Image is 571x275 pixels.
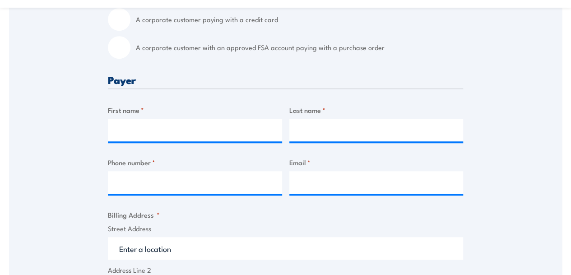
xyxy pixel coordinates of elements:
label: Email [289,157,464,168]
h3: Payer [108,75,463,85]
label: A corporate customer with an approved FSA account paying with a purchase order [136,36,463,59]
legend: Billing Address [108,210,160,220]
label: Street Address [108,224,463,234]
label: Phone number [108,157,282,168]
label: A corporate customer paying with a credit card [136,8,463,31]
label: Last name [289,105,464,115]
input: Enter a location [108,237,463,260]
label: First name [108,105,282,115]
